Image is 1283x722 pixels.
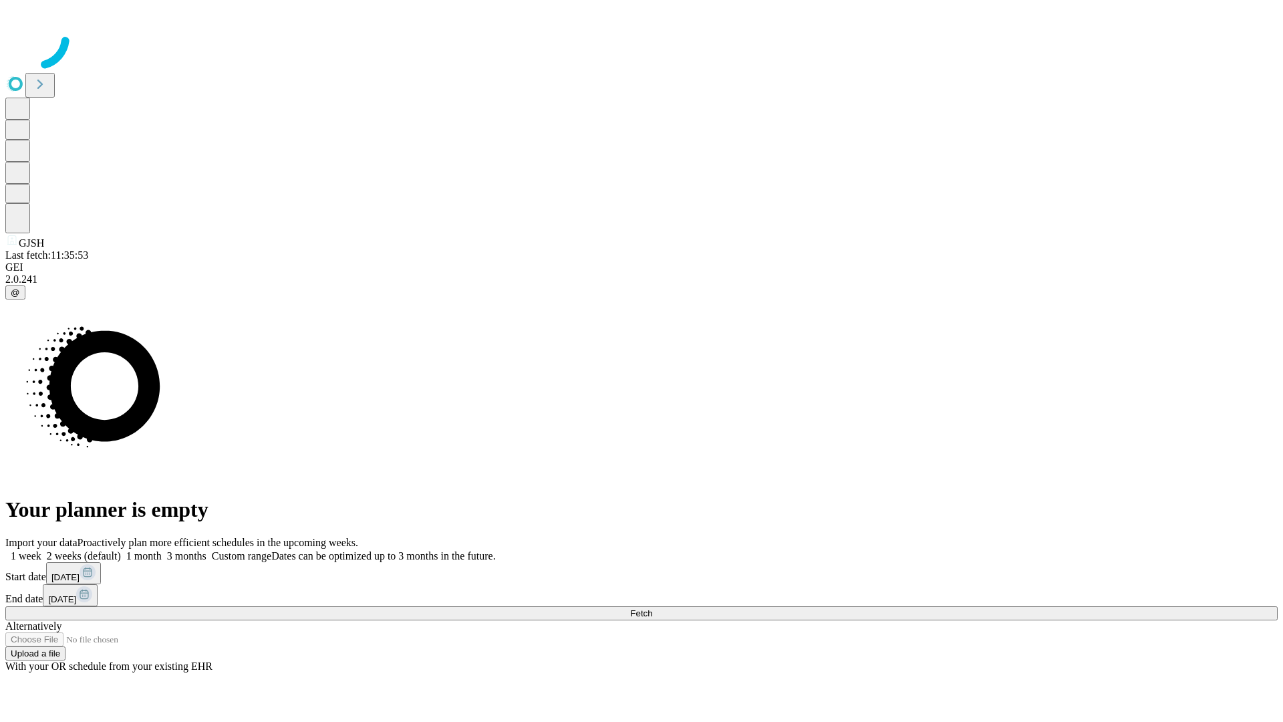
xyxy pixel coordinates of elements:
[5,273,1278,285] div: 2.0.241
[5,497,1278,522] h1: Your planner is empty
[47,550,121,562] span: 2 weeks (default)
[11,287,20,297] span: @
[5,562,1278,584] div: Start date
[630,608,652,618] span: Fetch
[5,620,61,632] span: Alternatively
[46,562,101,584] button: [DATE]
[11,550,41,562] span: 1 week
[5,261,1278,273] div: GEI
[126,550,162,562] span: 1 month
[5,660,212,672] span: With your OR schedule from your existing EHR
[5,249,88,261] span: Last fetch: 11:35:53
[5,584,1278,606] div: End date
[271,550,495,562] span: Dates can be optimized up to 3 months in the future.
[48,594,76,604] span: [DATE]
[43,584,98,606] button: [DATE]
[51,572,80,582] span: [DATE]
[5,285,25,299] button: @
[5,646,65,660] button: Upload a file
[212,550,271,562] span: Custom range
[19,237,44,249] span: GJSH
[5,537,78,548] span: Import your data
[78,537,358,548] span: Proactively plan more efficient schedules in the upcoming weeks.
[5,606,1278,620] button: Fetch
[167,550,206,562] span: 3 months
